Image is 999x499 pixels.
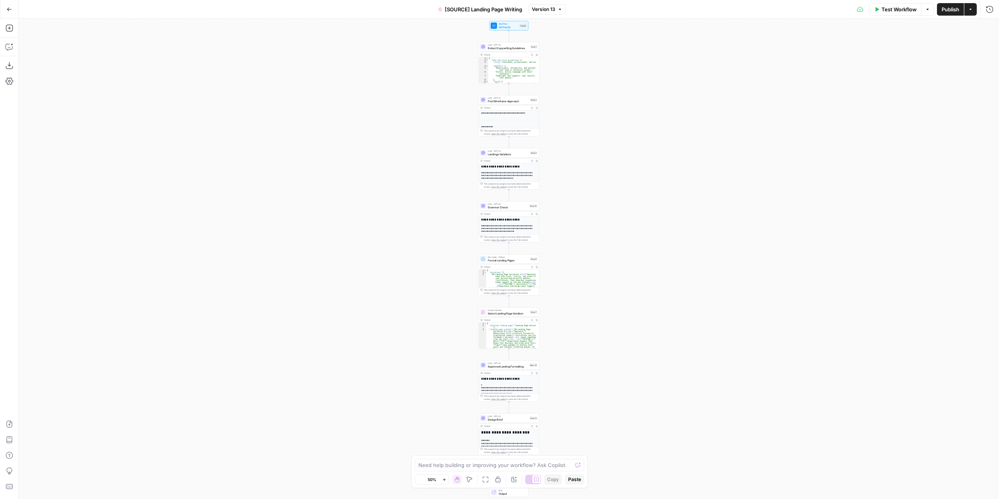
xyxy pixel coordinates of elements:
[491,451,506,453] span: Copy the output
[484,129,537,135] div: This output is too large & has been abbreviated for review. to view the full content.
[479,254,539,296] div: Run Code · PythonFormat Landing PagesStep 6Output{ "variations":[ "## Landing Page Variation 1\n\...
[530,416,537,420] div: Step 11
[484,212,528,215] div: Output
[508,189,510,201] g: Edge from step_5 to step_12
[484,265,528,268] div: Output
[484,159,528,162] div: Output
[491,292,506,294] span: Copy the output
[488,43,529,46] span: LLM · GPT-4.1
[488,152,528,156] span: Landings Variations
[532,6,555,13] span: Version 13
[528,4,566,14] button: Version 13
[479,488,539,497] div: EndOutput
[488,46,529,50] span: Extract Copywriting Guidelines
[479,83,488,87] div: 10
[479,272,486,273] div: 2
[488,362,528,365] span: LLM · GPT-4.1
[488,99,528,103] span: First Wireframe Approach
[479,307,539,349] div: Human ReviewSelect Landing Page VariationStep 7Output{ "selected_landing_page":"Landing Page Vari...
[484,448,537,454] div: This output is too large & has been abbreviated for review. to view the full content.
[530,257,537,261] div: Step 6
[484,371,528,375] div: Output
[491,133,506,135] span: Copy the output
[488,202,528,206] span: LLM · GPT-4.1
[488,417,528,421] span: Design Brief
[530,310,537,314] div: Step 7
[433,3,527,16] button: [SOURCE] Landing Page Writing
[508,30,510,41] g: Edge from start to step_1
[484,424,528,428] div: Output
[479,79,488,81] div: 8
[499,492,525,495] span: Output
[486,81,488,83] span: Toggle code folding, rows 9 through 13
[488,149,528,153] span: LLM · GPT-4.1
[882,5,917,13] span: Test Workflow
[508,401,510,413] g: Edge from step_14 to step_11
[519,24,527,27] div: Inputs
[530,151,537,154] div: Step 5
[479,71,488,75] div: 6
[508,295,510,307] g: Edge from step_6 to step_7
[484,182,537,188] div: This output is too large & has been abbreviated for review. to view the full content.
[488,311,528,315] span: Select Landing Page Variation
[484,53,528,56] div: Output
[479,42,539,83] div: LLM · GPT-4.1Extract Copywriting GuidelinesStep 1Output{ "tone_and_style_guidelines":{ "voice":"C...
[484,270,486,272] span: Toggle code folding, rows 1 through 5
[942,5,959,13] span: Publish
[488,205,528,209] span: Grammar Check
[508,136,510,147] g: Edge from step_2 to step_5
[491,186,506,188] span: Copy the output
[530,98,537,101] div: Step 2
[479,67,488,71] div: 5
[479,270,486,272] div: 1
[488,258,528,262] span: Format Landing Pages
[491,239,506,241] span: Copy the output
[499,489,525,492] span: End
[484,106,528,109] div: Output
[486,57,488,59] span: Toggle code folding, rows 1 through 105
[428,476,436,483] span: 50%
[479,61,488,65] div: 3
[544,474,562,485] button: Copy
[479,81,488,83] div: 9
[486,59,488,61] span: Toggle code folding, rows 2 through 17
[488,309,528,312] span: Human Review
[529,363,538,367] div: Step 14
[488,415,528,418] span: LLM · GPT-4.1
[530,45,537,48] div: Step 1
[488,364,528,368] span: Approved Landing Formatting
[484,318,528,321] div: Output
[479,273,486,433] div: 3
[479,325,486,329] div: 2
[488,96,528,99] span: LLM · GPT-4.1
[484,288,537,295] div: This output is too large & has been abbreviated for review. to view the full content.
[484,394,537,401] div: This output is too large & has been abbreviated for review. to view the full content.
[479,59,488,61] div: 2
[568,476,581,483] span: Paste
[484,235,537,242] div: This output is too large & has been abbreviated for review. to view the full content.
[486,65,488,67] span: Toggle code folding, rows 4 through 8
[488,256,528,259] span: Run Code · Python
[445,5,522,13] span: [SOURCE] Landing Page Writing
[529,204,537,208] div: Step 12
[484,272,486,273] span: Toggle code folding, rows 2 through 4
[479,323,486,325] div: 1
[508,242,510,254] g: Edge from step_12 to step_6
[508,83,510,94] g: Edge from step_1 to step_2
[937,3,964,16] button: Publish
[499,25,518,29] span: Set Inputs
[484,323,486,325] span: Toggle code folding, rows 1 through 4
[479,21,539,30] div: WorkflowSet InputsInputs
[869,3,921,16] button: Test Workflow
[479,75,488,79] div: 7
[479,65,488,67] div: 4
[565,474,584,485] button: Paste
[547,476,559,483] span: Copy
[491,398,506,400] span: Copy the output
[479,57,488,59] div: 1
[508,348,510,360] g: Edge from step_7 to step_14
[499,22,518,25] span: Workflow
